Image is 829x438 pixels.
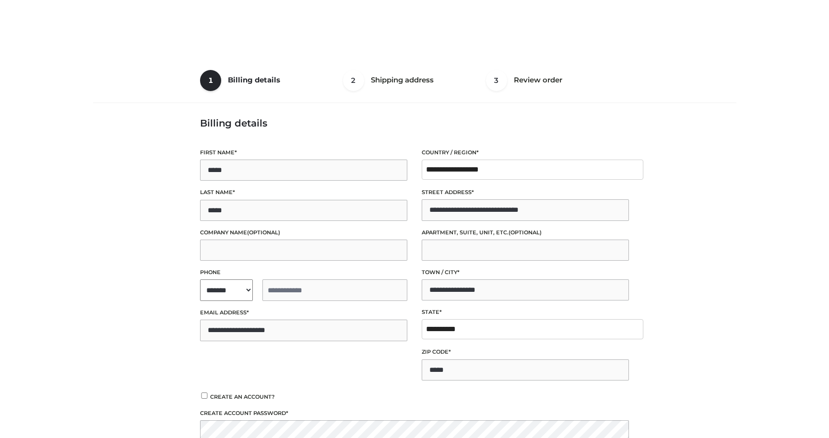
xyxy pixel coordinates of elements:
[422,228,629,237] label: Apartment, suite, unit, etc.
[422,347,629,357] label: ZIP Code
[200,392,209,399] input: Create an account?
[422,268,629,277] label: Town / City
[200,228,407,237] label: Company name
[200,70,221,91] span: 1
[210,393,275,400] span: Create an account?
[422,148,629,157] label: Country / Region
[200,148,407,157] label: First name
[509,229,542,236] span: (optional)
[343,70,364,91] span: 2
[200,268,407,277] label: Phone
[422,188,629,197] label: Street address
[247,229,280,236] span: (optional)
[486,70,507,91] span: 3
[200,409,629,418] label: Create account password
[200,188,407,197] label: Last name
[228,75,280,84] span: Billing details
[200,117,629,129] h3: Billing details
[514,75,562,84] span: Review order
[371,75,434,84] span: Shipping address
[422,308,629,317] label: State
[200,308,407,317] label: Email address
